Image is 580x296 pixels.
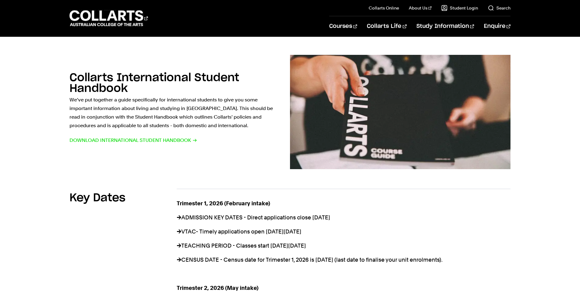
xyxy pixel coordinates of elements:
p: We’ve put together a guide specifically for international students to give you some important inf... [70,96,278,130]
a: Search [488,5,510,11]
p: CENSUS DATE - Census date for Trimester 1, 2026 is [DATE] (last date to finalise your unit enrolm... [177,256,510,264]
strong: → [177,242,181,249]
a: Enquire [484,16,510,36]
span: Download International Student Handbook [70,136,197,145]
a: Courses [329,16,357,36]
a: Student Login [441,5,478,11]
p: VTAC- Timely applications open [DATE][DATE] [177,227,510,236]
strong: → [177,256,181,263]
p: ADMISSION KEY DATES - Direct applications close [DATE] [177,213,510,222]
a: About Us [409,5,431,11]
p: TEACHING PERIOD - Classes start [DATE][DATE] [177,241,510,250]
a: Collarts Life [367,16,406,36]
a: Collarts International Student Handbook We’ve put together a guide specifically for international... [70,55,510,169]
h2: Key Dates [70,191,126,205]
strong: → [177,228,181,235]
strong: → [177,214,181,221]
h2: Collarts International Student Handbook [70,72,239,94]
strong: Trimester 1, 2026 (February intake) [177,200,270,207]
strong: Trimester 2, 2026 (May intake) [177,285,258,291]
a: Study Information [416,16,474,36]
div: Go to homepage [70,9,148,27]
a: Collarts Online [369,5,399,11]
